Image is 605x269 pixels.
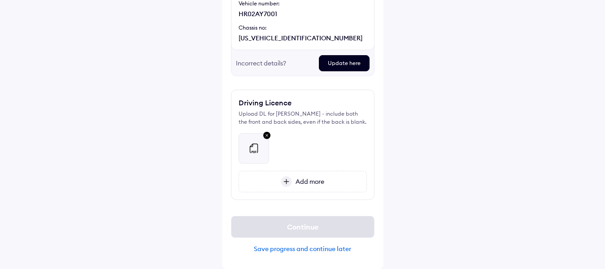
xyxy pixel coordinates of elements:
[292,178,324,186] span: Add more
[236,55,312,71] div: Incorrect details?
[281,176,292,187] img: add-more-icon.svg
[261,130,272,142] img: close-grey-bg.svg
[239,110,367,126] div: Upload DL for [PERSON_NAME] - include both the front and back sides, even if the back is blank.
[239,97,292,108] div: Driving Licence
[248,143,259,154] img: pdf-file.svg
[239,24,367,32] div: Chassis no:
[239,34,367,43] div: [US_VEHICLE_IDENTIFICATION_NUMBER]
[239,9,367,18] div: HR02AY7001
[319,55,370,71] div: Update here
[231,245,374,253] div: Save progress and continue later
